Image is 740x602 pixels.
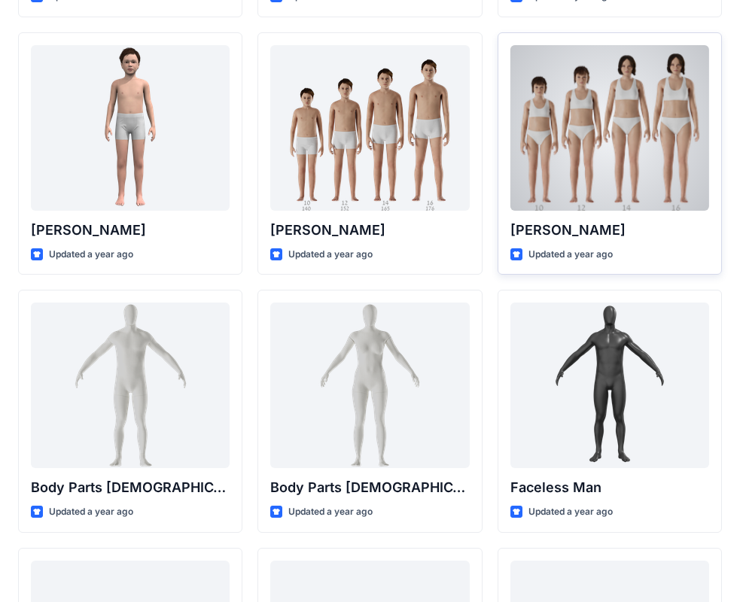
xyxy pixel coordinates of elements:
[31,45,230,211] a: Emil
[510,477,709,498] p: Faceless Man
[510,303,709,468] a: Faceless Man
[31,220,230,241] p: [PERSON_NAME]
[31,303,230,468] a: Body Parts Male
[510,45,709,211] a: Brenda
[270,220,469,241] p: [PERSON_NAME]
[49,247,133,263] p: Updated a year ago
[31,477,230,498] p: Body Parts [DEMOGRAPHIC_DATA]
[270,45,469,211] a: Brandon
[288,247,373,263] p: Updated a year ago
[510,220,709,241] p: [PERSON_NAME]
[49,504,133,520] p: Updated a year ago
[528,247,613,263] p: Updated a year ago
[270,303,469,468] a: Body Parts Female
[288,504,373,520] p: Updated a year ago
[270,477,469,498] p: Body Parts [DEMOGRAPHIC_DATA]
[528,504,613,520] p: Updated a year ago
